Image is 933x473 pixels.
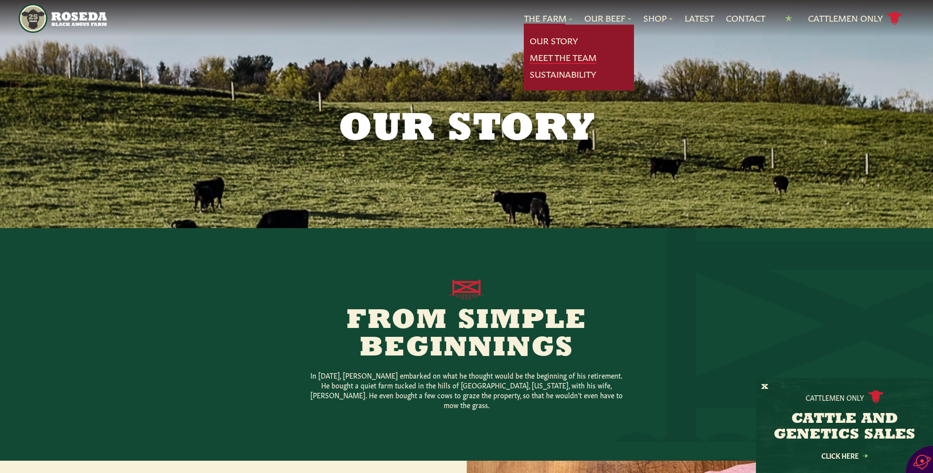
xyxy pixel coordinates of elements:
[215,110,719,149] h1: Our Story
[761,382,768,392] button: X
[530,51,597,64] a: Meet The Team
[806,392,864,402] p: Cattlemen Only
[584,12,632,25] a: Our Beef
[278,307,656,362] h2: From Simple Beginnings
[530,68,596,81] a: Sustainability
[868,390,884,404] img: cattle-icon.svg
[19,4,107,33] img: https://roseda.com/wp-content/uploads/2021/05/roseda-25-header.png
[524,12,572,25] a: The Farm
[685,12,714,25] a: Latest
[800,452,889,459] a: Click Here
[726,12,765,25] a: Contact
[530,34,578,47] a: Our Story
[643,12,673,25] a: Shop
[808,10,903,27] a: Cattlemen Only
[768,412,921,443] h3: CATTLE AND GENETICS SALES
[309,370,624,410] p: In [DATE], [PERSON_NAME] embarked on what he thought would be the beginning of his retirement. He...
